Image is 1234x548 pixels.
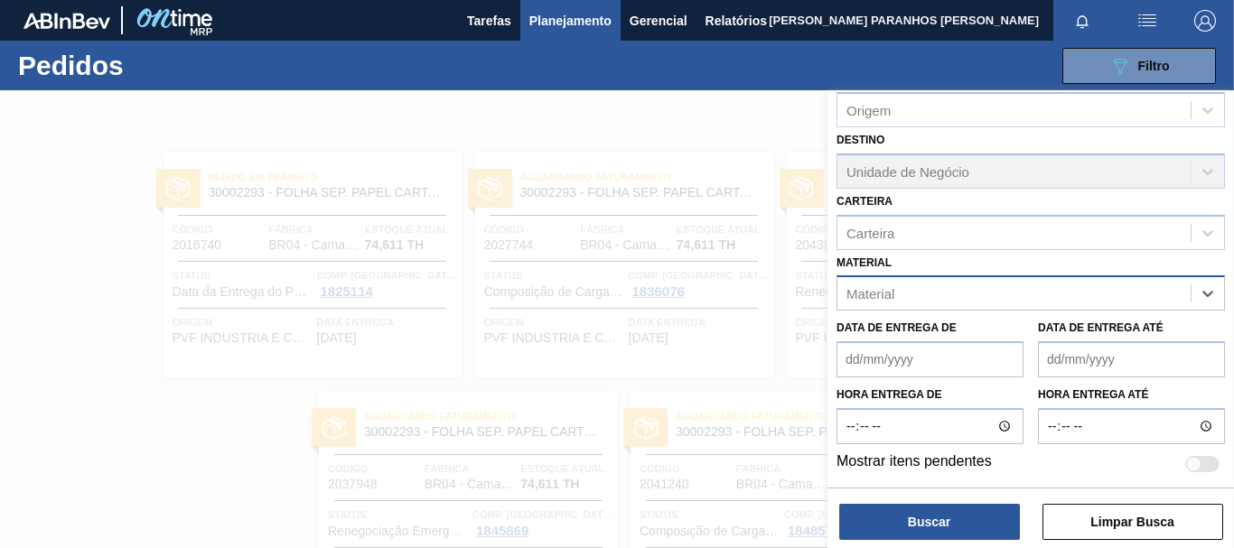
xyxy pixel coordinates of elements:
[18,55,271,76] h1: Pedidos
[630,10,687,32] span: Gerencial
[23,13,110,29] img: TNhmsLtSVTkK8tSr43FrP2fwEKptu5GPRR3wAAAABJRU5ErkJggg==
[1038,341,1225,377] input: dd/mm/yyyy
[837,321,957,334] label: Data de Entrega de
[706,10,767,32] span: Relatórios
[837,382,1024,408] label: Hora entrega de
[846,225,894,240] div: Carteira
[837,195,893,208] label: Carteira
[1038,382,1225,408] label: Hora entrega até
[837,134,884,146] label: Destino
[846,286,894,302] div: Material
[837,256,892,269] label: Material
[1136,10,1158,32] img: userActions
[1138,59,1170,73] span: Filtro
[846,102,891,117] div: Origem
[467,10,511,32] span: Tarefas
[1194,10,1216,32] img: Logout
[1038,321,1164,334] label: Data de Entrega até
[1053,8,1111,33] button: Notificações
[837,341,1024,377] input: dd/mm/yyyy
[529,10,612,32] span: Planejamento
[837,453,992,475] label: Mostrar itens pendentes
[1062,48,1216,84] button: Filtro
